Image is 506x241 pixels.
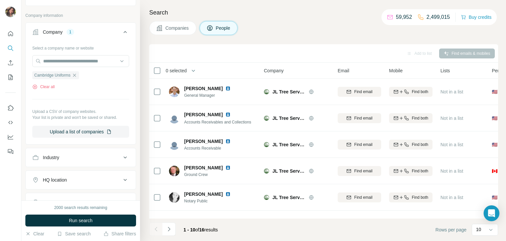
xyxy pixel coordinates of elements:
span: of [195,227,199,232]
button: My lists [5,71,16,83]
span: Run search [69,217,93,224]
span: Company [264,67,284,74]
button: Find email [338,87,381,97]
img: Avatar [169,192,180,203]
p: 2,499,015 [427,13,450,21]
button: Find both [389,113,433,123]
p: 10 [476,226,481,233]
img: Logo of JL Tree Service [264,195,269,200]
span: 🇨🇦 [492,168,497,174]
img: Logo of JL Tree Service [264,89,269,94]
span: Mobile [389,67,403,74]
span: Find email [354,89,372,95]
span: 🇺🇸 [492,115,497,121]
span: Not in a list [440,89,463,94]
div: 2000 search results remaining [54,205,107,211]
span: Find both [412,142,428,148]
button: Clear [25,230,44,237]
button: Quick start [5,28,16,40]
button: Upload a list of companies [32,126,129,138]
span: results [183,227,218,232]
span: Companies [165,25,189,31]
span: Find both [412,115,428,121]
img: LinkedIn logo [225,139,231,144]
span: Find both [412,89,428,95]
p: Company information [25,13,136,18]
img: Logo of JL Tree Service [264,168,269,174]
span: Email [338,67,349,74]
button: Search [5,42,16,54]
span: Not in a list [440,142,463,147]
span: Ground Crew [184,172,239,178]
button: Buy credits [461,13,492,22]
span: Not in a list [440,168,463,174]
div: Annual revenue ($) [43,199,82,206]
button: Navigate to next page [162,223,176,236]
span: Accounts Receivables and Collections [184,120,251,124]
img: Avatar [169,86,180,97]
button: Find email [338,113,381,123]
button: Use Surfe on LinkedIn [5,102,16,114]
button: Find both [389,166,433,176]
button: Find both [389,192,433,202]
img: LinkedIn logo [225,191,231,197]
span: [PERSON_NAME] [184,111,223,118]
button: Clear all [32,84,55,90]
button: Dashboard [5,131,16,143]
span: Find email [354,168,372,174]
span: 0 selected [166,67,187,74]
span: General Manager [184,92,239,98]
span: JL Tree Service [272,168,305,174]
button: Industry [26,150,136,165]
p: Your list is private and won't be saved or shared. [32,115,129,120]
button: Company1 [26,24,136,43]
button: Find email [338,192,381,202]
span: JL Tree Service [272,88,305,95]
img: Logo of JL Tree Service [264,142,269,147]
span: [PERSON_NAME] [184,217,223,224]
h4: Search [149,8,498,17]
img: LinkedIn logo [225,86,231,91]
span: Find email [354,142,372,148]
img: LinkedIn logo [225,112,231,117]
div: HQ location [43,177,67,183]
button: Annual revenue ($) [26,194,136,210]
span: Find both [412,194,428,200]
span: JL Tree Service [272,115,305,121]
button: Use Surfe API [5,117,16,128]
span: 1 - 10 [183,227,195,232]
p: Upload a CSV of company websites. [32,109,129,115]
span: [PERSON_NAME] [184,191,223,197]
button: Find email [338,166,381,176]
span: Accounts Receivable [184,145,239,151]
div: 1 [67,29,74,35]
span: Find both [412,168,428,174]
button: Feedback [5,146,16,157]
span: [PERSON_NAME] [184,164,223,171]
img: Logo of JL Tree Service [264,116,269,121]
span: JL Tree Service [272,141,305,148]
span: 🇺🇸 [492,141,497,148]
button: Find email [338,140,381,150]
img: LinkedIn logo [225,165,231,170]
span: Lists [440,67,450,74]
button: Enrich CSV [5,57,16,69]
span: [PERSON_NAME] [184,85,223,92]
div: Select a company name or website [32,43,129,51]
span: Notary Public [184,198,239,204]
span: People [216,25,231,31]
p: 59,952 [396,13,412,21]
img: Avatar [169,219,180,229]
span: Rows per page [436,226,466,233]
button: HQ location [26,172,136,188]
span: JL Tree Service [272,194,305,201]
span: Find email [354,115,372,121]
button: Find both [389,87,433,97]
div: Company [43,29,63,35]
span: 16 [199,227,205,232]
span: 🇺🇸 [492,88,497,95]
span: Cambridge Uniforms [34,72,70,78]
img: Avatar [169,166,180,176]
button: Find both [389,140,433,150]
img: Avatar [5,7,16,17]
